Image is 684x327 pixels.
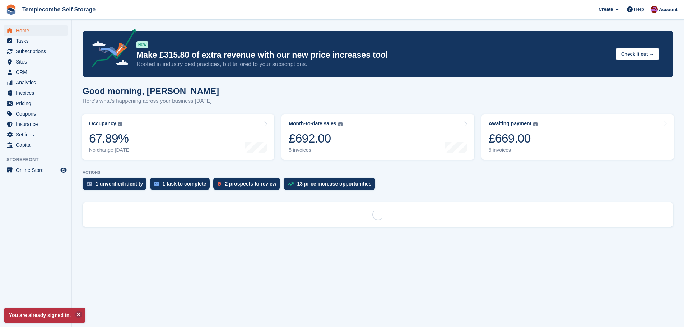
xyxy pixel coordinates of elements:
a: menu [4,57,68,67]
img: prospect-51fa495bee0391a8d652442698ab0144808aea92771e9ea1ae160a38d050c398.svg [218,182,221,186]
p: Here's what's happening across your business [DATE] [83,97,219,105]
p: Rooted in industry best practices, but tailored to your subscriptions. [136,60,610,68]
div: £669.00 [489,131,538,146]
span: Help [634,6,644,13]
span: Online Store [16,165,59,175]
img: Chris Barnard [651,6,658,13]
span: Coupons [16,109,59,119]
img: stora-icon-8386f47178a22dfd0bd8f6a31ec36ba5ce8667c1dd55bd0f319d3a0aa187defe.svg [6,4,17,15]
span: Home [16,25,59,36]
div: 1 unverified identity [96,181,143,187]
a: Month-to-date sales £692.00 5 invoices [281,114,474,160]
a: menu [4,130,68,140]
span: Capital [16,140,59,150]
div: 1 task to complete [162,181,206,187]
a: Occupancy 67.89% No change [DATE] [82,114,274,160]
img: price-adjustments-announcement-icon-8257ccfd72463d97f412b2fc003d46551f7dbcb40ab6d574587a9cd5c0d94... [86,29,136,70]
img: icon-info-grey-7440780725fd019a000dd9b08b2336e03edf1995a4989e88bcd33f0948082b44.svg [338,122,343,126]
div: 67.89% [89,131,131,146]
span: Account [659,6,678,13]
img: verify_identity-adf6edd0f0f0b5bbfe63781bf79b02c33cf7c696d77639b501bdc392416b5a36.svg [87,182,92,186]
span: Invoices [16,88,59,98]
div: Month-to-date sales [289,121,336,127]
a: 13 price increase opportunities [284,178,379,193]
a: Preview store [59,166,68,174]
div: No change [DATE] [89,147,131,153]
div: Awaiting payment [489,121,532,127]
a: menu [4,78,68,88]
div: NEW [136,41,148,48]
a: menu [4,46,68,56]
img: price_increase_opportunities-93ffe204e8149a01c8c9dc8f82e8f89637d9d84a8eef4429ea346261dce0b2c0.svg [288,182,294,186]
a: Awaiting payment £669.00 6 invoices [481,114,674,160]
p: ACTIONS [83,170,673,175]
h1: Good morning, [PERSON_NAME] [83,86,219,96]
span: Pricing [16,98,59,108]
a: 2 prospects to review [213,178,283,193]
button: Check it out → [616,48,659,60]
a: Templecombe Self Storage [19,4,98,15]
a: menu [4,67,68,77]
span: Create [599,6,613,13]
span: Settings [16,130,59,140]
a: menu [4,36,68,46]
p: Make £315.80 of extra revenue with our new price increases tool [136,50,610,60]
div: 5 invoices [289,147,342,153]
a: menu [4,25,68,36]
span: Tasks [16,36,59,46]
a: 1 unverified identity [83,178,150,193]
a: menu [4,140,68,150]
img: task-75834270c22a3079a89374b754ae025e5fb1db73e45f91037f5363f120a921f8.svg [154,182,159,186]
div: Occupancy [89,121,116,127]
span: Sites [16,57,59,67]
div: £692.00 [289,131,342,146]
div: 13 price increase opportunities [297,181,372,187]
span: Storefront [6,156,71,163]
img: icon-info-grey-7440780725fd019a000dd9b08b2336e03edf1995a4989e88bcd33f0948082b44.svg [533,122,538,126]
img: icon-info-grey-7440780725fd019a000dd9b08b2336e03edf1995a4989e88bcd33f0948082b44.svg [118,122,122,126]
a: menu [4,165,68,175]
div: 2 prospects to review [225,181,276,187]
span: Subscriptions [16,46,59,56]
span: Insurance [16,119,59,129]
span: CRM [16,67,59,77]
span: Analytics [16,78,59,88]
a: menu [4,119,68,129]
div: 6 invoices [489,147,538,153]
p: You are already signed in. [4,308,85,323]
a: menu [4,109,68,119]
a: menu [4,88,68,98]
a: menu [4,98,68,108]
a: 1 task to complete [150,178,213,193]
